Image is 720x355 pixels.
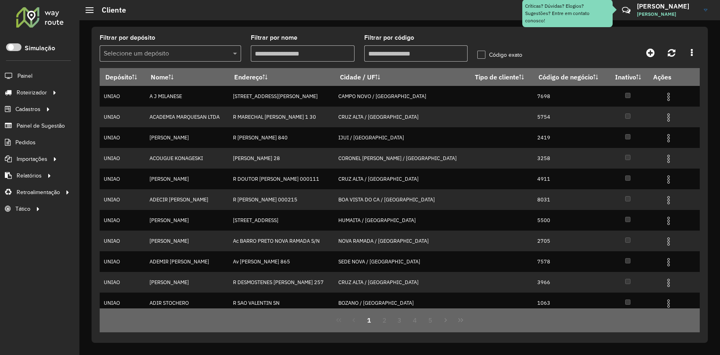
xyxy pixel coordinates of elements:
th: Depósito [100,68,145,86]
td: BOA VISTA DO CA / [GEOGRAPHIC_DATA] [334,189,469,210]
td: 2705 [533,231,608,251]
td: IJUI / [GEOGRAPHIC_DATA] [334,127,469,148]
th: Ações [647,68,696,86]
th: Cidade / UF [334,68,469,86]
td: UNIAO [100,210,145,231]
span: Roteirizador [17,88,47,97]
td: 8031 [533,189,608,210]
td: R [PERSON_NAME] 000215 [229,189,334,210]
span: [PERSON_NAME] [637,11,698,18]
button: 3 [392,312,408,328]
td: 1063 [533,293,608,313]
td: ADIR STOCHERO [145,293,229,313]
td: SEDE NOVA / [GEOGRAPHIC_DATA] [334,251,469,272]
th: Código de negócio [533,68,608,86]
td: A J MILANESE [145,86,229,107]
td: ACADEMIA MARQUESAN LTDA [145,107,229,127]
td: R DESMOSTENES [PERSON_NAME] 257 [229,272,334,293]
td: [STREET_ADDRESS] [229,210,334,231]
th: Tipo de cliente [469,68,533,86]
button: 5 [423,312,438,328]
td: 2419 [533,127,608,148]
td: 5754 [533,107,608,127]
td: Ac BARRO PRETO NOVA RAMADA S/N [229,231,334,251]
th: Inativo [608,68,647,86]
td: 3966 [533,272,608,293]
th: Endereço [229,68,334,86]
td: NOVA RAMADA / [GEOGRAPHIC_DATA] [334,231,469,251]
td: ADEMIR [PERSON_NAME] [145,251,229,272]
td: CRUZ ALTA / [GEOGRAPHIC_DATA] [334,272,469,293]
button: Next Page [438,312,453,328]
label: Filtrar por nome [251,33,297,43]
span: Relatórios [17,171,42,180]
td: [PERSON_NAME] [145,169,229,189]
td: 3258 [533,148,608,169]
td: UNIAO [100,127,145,148]
td: R SAO VALENTIN SN [229,293,334,313]
td: CORONEL [PERSON_NAME] / [GEOGRAPHIC_DATA] [334,148,469,169]
label: Simulação [25,43,55,53]
td: UNIAO [100,189,145,210]
span: Cadastros [15,105,41,113]
td: [STREET_ADDRESS][PERSON_NAME] [229,86,334,107]
label: Código exato [477,51,522,59]
td: CRUZ ALTA / [GEOGRAPHIC_DATA] [334,107,469,127]
td: BOZANO / [GEOGRAPHIC_DATA] [334,293,469,313]
span: Tático [15,205,30,213]
td: UNIAO [100,86,145,107]
td: 5500 [533,210,608,231]
td: UNIAO [100,272,145,293]
td: [PERSON_NAME] [145,272,229,293]
h2: Cliente [94,6,126,15]
label: Filtrar por depósito [100,33,155,43]
td: [PERSON_NAME] [145,231,229,251]
h3: [PERSON_NAME] [637,2,698,10]
button: 2 [377,312,392,328]
td: [PERSON_NAME] 28 [229,148,334,169]
td: R [PERSON_NAME] 840 [229,127,334,148]
button: 4 [407,312,423,328]
a: Contato Rápido [617,2,635,19]
div: Críticas? Dúvidas? Elogios? Sugestões? Entre em contato conosco! [525,2,610,24]
td: CAMPO NOVO / [GEOGRAPHIC_DATA] [334,86,469,107]
td: 7578 [533,251,608,272]
span: Importações [17,155,47,163]
td: UNIAO [100,293,145,313]
button: 1 [361,312,377,328]
td: ACOUGUE KONAGESKI [145,148,229,169]
td: ADECIR [PERSON_NAME] [145,189,229,210]
td: [PERSON_NAME] [145,210,229,231]
td: R DOUTOR [PERSON_NAME] 000111 [229,169,334,189]
label: Filtrar por código [364,33,414,43]
th: Nome [145,68,229,86]
td: R MARECHAL [PERSON_NAME] 1 30 [229,107,334,127]
td: UNIAO [100,231,145,251]
td: 7698 [533,86,608,107]
td: Av [PERSON_NAME] 865 [229,251,334,272]
td: CRUZ ALTA / [GEOGRAPHIC_DATA] [334,169,469,189]
span: Painel [17,72,32,80]
td: UNIAO [100,169,145,189]
td: [PERSON_NAME] [145,127,229,148]
td: 4911 [533,169,608,189]
td: HUMAITA / [GEOGRAPHIC_DATA] [334,210,469,231]
span: Retroalimentação [17,188,60,197]
button: Last Page [453,312,468,328]
span: Painel de Sugestão [17,122,65,130]
span: Pedidos [15,138,36,147]
td: UNIAO [100,107,145,127]
td: UNIAO [100,251,145,272]
td: UNIAO [100,148,145,169]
